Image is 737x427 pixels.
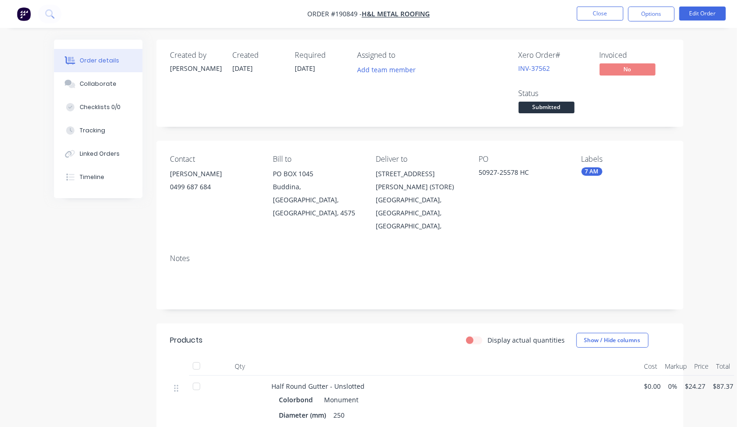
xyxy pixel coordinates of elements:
[644,381,661,391] span: $0.00
[669,381,678,391] span: 0%
[273,180,361,220] div: Buddina, [GEOGRAPHIC_DATA], [GEOGRAPHIC_DATA], 4575
[54,165,142,189] button: Timeline
[80,126,105,135] div: Tracking
[376,155,464,164] div: Deliver to
[581,167,602,176] div: 7 AM
[54,49,142,72] button: Order details
[295,51,346,60] div: Required
[17,7,31,21] img: Factory
[80,56,119,65] div: Order details
[54,119,142,142] button: Tracking
[170,167,258,197] div: [PERSON_NAME]0499 687 684
[80,103,121,111] div: Checklists 0/0
[279,408,330,422] div: Diameter (mm)
[54,72,142,96] button: Collaborate
[170,167,258,180] div: [PERSON_NAME]
[628,7,675,21] button: Options
[80,80,116,88] div: Collaborate
[358,63,421,76] button: Add team member
[376,167,464,233] div: [STREET_ADDRESS][PERSON_NAME] (STORE)[GEOGRAPHIC_DATA], [GEOGRAPHIC_DATA], [GEOGRAPHIC_DATA],
[362,10,430,19] a: H&L Metal Roofing
[170,155,258,164] div: Contact
[170,51,222,60] div: Created by
[519,102,575,113] span: Submitted
[170,254,669,263] div: Notes
[679,7,726,21] button: Edit Order
[279,393,317,406] div: Colorbond
[170,335,203,346] div: Products
[519,102,575,116] button: Submitted
[479,155,567,164] div: PO
[662,357,691,376] div: Markup
[479,167,567,180] div: 50927-25578 HC
[307,10,362,19] span: Order #190849 -
[321,393,359,406] div: Monument
[233,64,253,73] span: [DATE]
[273,167,361,180] div: PO BOX 1045
[212,357,268,376] div: Qty
[273,167,361,220] div: PO BOX 1045Buddina, [GEOGRAPHIC_DATA], [GEOGRAPHIC_DATA], 4575
[54,96,142,119] button: Checklists 0/0
[170,180,258,193] div: 0499 687 684
[376,193,464,233] div: [GEOGRAPHIC_DATA], [GEOGRAPHIC_DATA], [GEOGRAPHIC_DATA],
[80,173,104,181] div: Timeline
[577,7,623,21] button: Close
[519,64,550,73] a: INV-37562
[358,51,451,60] div: Assigned to
[80,150,120,158] div: Linked Orders
[170,63,222,73] div: [PERSON_NAME]
[330,408,349,422] div: 250
[713,357,734,376] div: Total
[685,381,706,391] span: $24.27
[233,51,284,60] div: Created
[273,155,361,164] div: Bill to
[600,51,669,60] div: Invoiced
[54,142,142,165] button: Linked Orders
[581,155,669,164] div: Labels
[519,89,588,98] div: Status
[295,64,316,73] span: [DATE]
[576,333,649,348] button: Show / Hide columns
[488,335,565,345] label: Display actual quantities
[713,381,734,391] span: $87.37
[519,51,588,60] div: Xero Order #
[272,382,365,391] span: Half Round Gutter - Unslotted
[376,167,464,193] div: [STREET_ADDRESS][PERSON_NAME] (STORE)
[600,63,656,75] span: No
[352,63,420,76] button: Add team member
[641,357,662,376] div: Cost
[691,357,713,376] div: Price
